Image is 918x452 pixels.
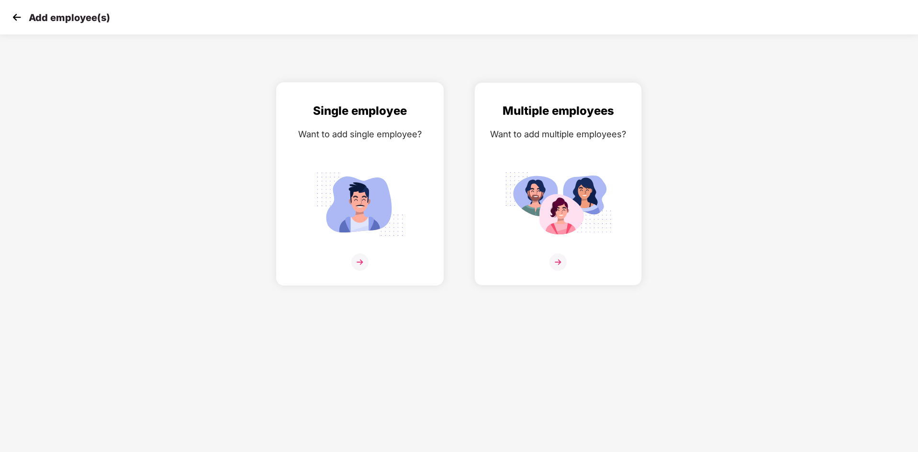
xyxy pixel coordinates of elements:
img: svg+xml;base64,PHN2ZyB4bWxucz0iaHR0cDovL3d3dy53My5vcmcvMjAwMC9zdmciIGlkPSJNdWx0aXBsZV9lbXBsb3llZS... [504,167,612,242]
img: svg+xml;base64,PHN2ZyB4bWxucz0iaHR0cDovL3d3dy53My5vcmcvMjAwMC9zdmciIHdpZHRoPSIzNiIgaGVpZ2h0PSIzNi... [549,254,567,271]
img: svg+xml;base64,PHN2ZyB4bWxucz0iaHR0cDovL3d3dy53My5vcmcvMjAwMC9zdmciIGlkPSJTaW5nbGVfZW1wbG95ZWUiIH... [306,167,414,242]
div: Want to add single employee? [286,127,434,141]
div: Multiple employees [484,102,632,120]
div: Single employee [286,102,434,120]
p: Add employee(s) [29,12,110,23]
div: Want to add multiple employees? [484,127,632,141]
img: svg+xml;base64,PHN2ZyB4bWxucz0iaHR0cDovL3d3dy53My5vcmcvMjAwMC9zdmciIHdpZHRoPSIzNiIgaGVpZ2h0PSIzNi... [351,254,369,271]
img: svg+xml;base64,PHN2ZyB4bWxucz0iaHR0cDovL3d3dy53My5vcmcvMjAwMC9zdmciIHdpZHRoPSIzMCIgaGVpZ2h0PSIzMC... [10,10,24,24]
